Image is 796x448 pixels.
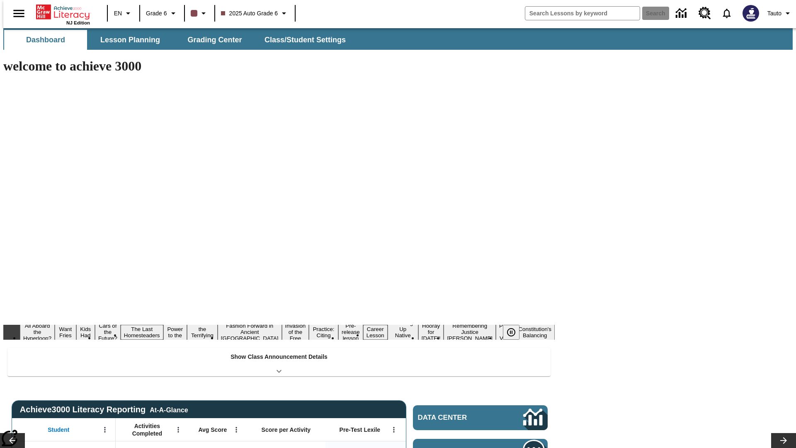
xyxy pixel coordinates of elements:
button: Slide 1 All Aboard the Hyperloop? [20,321,55,343]
button: Slide 5 The Last Homesteaders [121,325,163,340]
span: Avg Score [198,426,227,433]
button: Select a new avatar [738,2,764,24]
span: Grade 6 [146,9,167,18]
a: Data Center [413,405,548,430]
button: Slide 11 Pre-release lesson [338,321,363,343]
div: At-A-Glance [150,405,188,414]
input: search field [525,7,640,20]
button: Class/Student Settings [258,30,352,50]
button: Open Menu [388,424,400,436]
button: Open side menu [7,1,31,26]
button: Slide 2 Do You Want Fries With That? [55,312,76,352]
button: Slide 4 Cars of the Future? [95,321,121,343]
span: Pre-Test Lexile [340,426,381,433]
button: Slide 10 Mixed Practice: Citing Evidence [309,319,338,346]
button: Lesson carousel, Next [771,433,796,448]
button: Pause [503,325,519,340]
button: Profile/Settings [764,6,796,21]
button: Class color is dark brown. Change class color [187,6,212,21]
img: Avatar [743,5,759,22]
span: 2025 Auto Grade 6 [221,9,278,18]
button: Slide 7 Attack of the Terrifying Tomatoes [187,319,218,346]
button: Open Menu [172,424,184,436]
div: SubNavbar [3,30,353,50]
span: Score per Activity [262,426,311,433]
a: Data Center [671,2,694,25]
a: Resource Center, Will open in new tab [694,2,716,24]
span: Achieve3000 Literacy Reporting [20,405,188,414]
button: Grading Center [173,30,256,50]
button: Open Menu [99,424,111,436]
span: Tauto [767,9,781,18]
button: Slide 12 Career Lesson [363,325,388,340]
button: Slide 6 Solar Power to the People [163,319,187,346]
div: SubNavbar [3,28,793,50]
div: Home [36,3,90,25]
a: Home [36,4,90,20]
button: Language: EN, Select a language [110,6,137,21]
span: Activities Completed [120,422,175,437]
div: Show Class Announcement Details [7,348,551,376]
button: Class: 2025 Auto Grade 6, Select your class [218,6,293,21]
button: Slide 8 Fashion Forward in Ancient Rome [218,321,282,343]
h1: welcome to achieve 3000 [3,58,555,74]
span: NJ Edition [66,20,90,25]
span: Student [48,426,69,433]
button: Slide 13 Cooking Up Native Traditions [388,319,418,346]
div: Pause [503,325,528,340]
button: Dashboard [4,30,87,50]
button: Slide 3 Dirty Jobs Kids Had To Do [76,312,95,352]
button: Slide 16 Point of View [496,321,515,343]
span: EN [114,9,122,18]
button: Lesson Planning [89,30,172,50]
button: Slide 9 The Invasion of the Free CD [282,315,309,349]
button: Grade: Grade 6, Select a grade [143,6,182,21]
button: Slide 14 Hooray for Constitution Day! [418,321,444,343]
p: Show Class Announcement Details [231,353,328,361]
button: Open Menu [230,424,243,436]
button: Slide 15 Remembering Justice O'Connor [444,321,496,343]
a: Notifications [716,2,738,24]
button: Slide 17 The Constitution's Balancing Act [515,319,555,346]
span: Data Center [418,414,495,422]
